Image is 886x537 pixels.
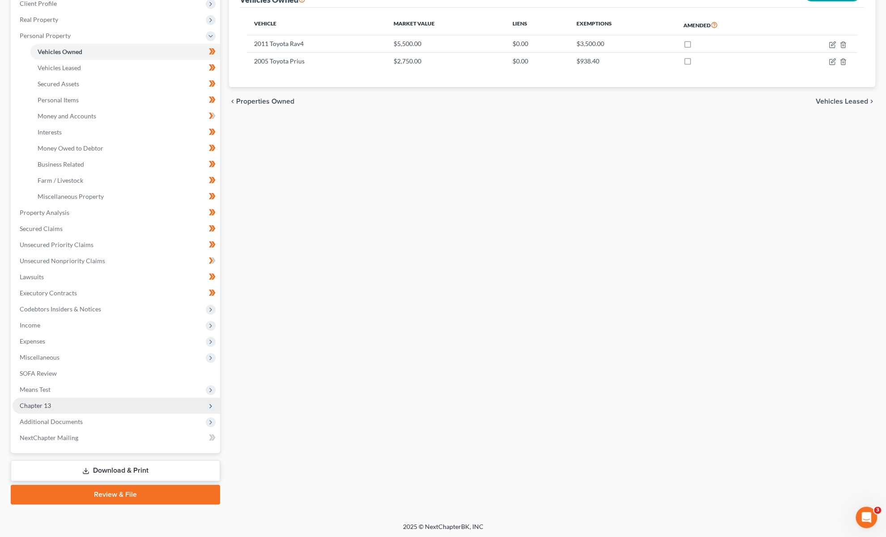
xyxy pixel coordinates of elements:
a: Download & Print [11,460,220,481]
a: Vehicles Leased [30,60,220,76]
td: 2005 Toyota Prius [247,52,386,69]
a: Unsecured Nonpriority Claims [13,253,220,269]
a: Personal Items [30,92,220,108]
span: NextChapter Mailing [20,434,78,441]
a: Secured Claims [13,221,220,237]
a: Vehicles Owned [30,44,220,60]
span: Secured Claims [20,225,63,232]
th: Vehicle [247,15,386,35]
span: Real Property [20,16,58,23]
span: Means Test [20,386,51,393]
th: Liens [505,15,569,35]
span: Vehicles Leased [816,98,868,105]
button: Vehicles Leased chevron_right [816,98,875,105]
th: Market Value [386,15,505,35]
span: Money Owed to Debtor [38,144,103,152]
td: 2011 Toyota Rav4 [247,35,386,52]
a: Money Owed to Debtor [30,140,220,156]
a: Interests [30,124,220,140]
span: Vehicles Owned [38,48,82,55]
a: Farm / Livestock [30,172,220,189]
button: chevron_left Properties Owned [229,98,294,105]
a: Property Analysis [13,205,220,221]
span: Farm / Livestock [38,176,83,184]
td: $0.00 [505,35,569,52]
i: chevron_left [229,98,236,105]
span: Codebtors Insiders & Notices [20,305,101,313]
span: Property Analysis [20,209,69,216]
span: Business Related [38,160,84,168]
span: Unsecured Priority Claims [20,241,93,248]
i: chevron_right [868,98,875,105]
span: Money and Accounts [38,112,96,120]
iframe: Intercom live chat [856,507,877,528]
a: Executory Contracts [13,285,220,301]
td: $3,500.00 [569,35,676,52]
span: Chapter 13 [20,402,51,409]
a: Secured Assets [30,76,220,92]
span: Miscellaneous Property [38,193,104,200]
td: $0.00 [505,52,569,69]
span: Vehicles Leased [38,64,81,71]
span: Expenses [20,337,45,345]
a: Money and Accounts [30,108,220,124]
span: SOFA Review [20,369,57,377]
span: Personal Property [20,32,71,39]
a: Business Related [30,156,220,172]
a: Review & File [11,485,220,504]
th: Exemptions [569,15,676,35]
span: 3 [874,507,881,514]
span: Interests [38,128,62,136]
span: Secured Assets [38,80,79,88]
span: Unsecured Nonpriority Claims [20,257,105,264]
span: Miscellaneous [20,353,59,361]
a: NextChapter Mailing [13,430,220,446]
a: Lawsuits [13,269,220,285]
th: Amended [676,15,780,35]
a: SOFA Review [13,365,220,382]
span: Executory Contracts [20,289,77,297]
td: $2,750.00 [386,52,505,69]
span: Income [20,321,40,329]
span: Additional Documents [20,418,83,425]
a: Unsecured Priority Claims [13,237,220,253]
td: $938.40 [569,52,676,69]
span: Lawsuits [20,273,44,281]
span: Personal Items [38,96,79,104]
span: Properties Owned [236,98,294,105]
td: $5,500.00 [386,35,505,52]
a: Miscellaneous Property [30,189,220,205]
